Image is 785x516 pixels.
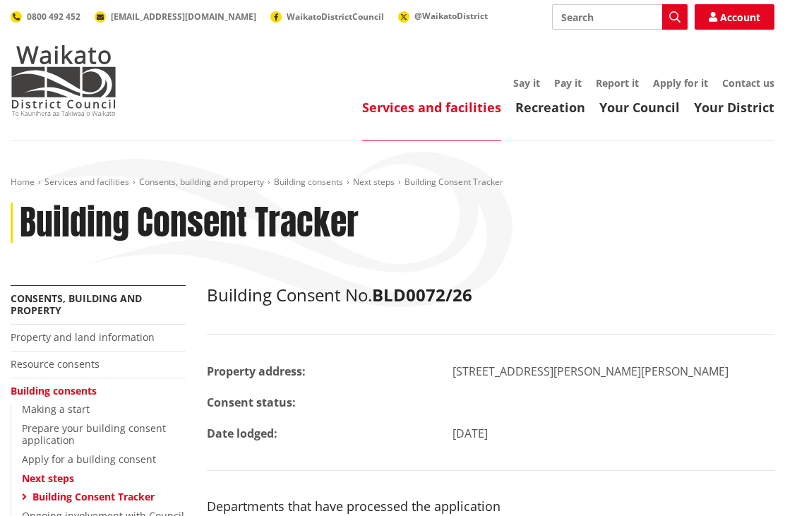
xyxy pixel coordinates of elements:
a: Your District [694,99,774,116]
h2: Building Consent No. [207,285,774,306]
a: Recreation [515,99,585,116]
span: WaikatoDistrictCouncil [287,11,384,23]
a: Account [695,4,774,30]
a: Apply for a building consent [22,452,156,466]
a: Home [11,176,35,188]
input: Search input [552,4,688,30]
a: Making a start [22,402,90,416]
a: Contact us [722,76,774,90]
a: Building consents [11,384,97,397]
a: Next steps [22,472,74,485]
strong: Consent status: [207,395,296,410]
img: Waikato District Council - Te Kaunihera aa Takiwaa o Waikato [11,45,116,116]
nav: breadcrumb [11,176,774,188]
strong: BLD0072/26 [372,283,472,306]
a: Resource consents [11,357,100,371]
a: Next steps [353,176,395,188]
span: 0800 492 452 [27,11,80,23]
a: Services and facilities [44,176,129,188]
a: Prepare your building consent application [22,421,166,447]
a: @WaikatoDistrict [398,10,488,22]
a: [EMAIL_ADDRESS][DOMAIN_NAME] [95,11,256,23]
strong: Date lodged: [207,426,277,441]
a: Property and land information [11,330,155,344]
span: Building Consent Tracker [405,176,503,188]
a: Services and facilities [362,99,501,116]
a: Pay it [554,76,582,90]
a: Building Consent Tracker [32,490,155,503]
h1: Building Consent Tracker [20,203,359,244]
a: Consents, building and property [11,292,142,317]
a: Consents, building and property [139,176,264,188]
strong: Property address: [207,364,306,379]
a: Your Council [599,99,680,116]
a: Report it [596,76,639,90]
span: @WaikatoDistrict [414,10,488,22]
a: Apply for it [653,76,708,90]
a: WaikatoDistrictCouncil [270,11,384,23]
a: Say it [513,76,540,90]
h3: Departments that have processed the application [207,499,774,515]
a: Building consents [274,176,343,188]
a: 0800 492 452 [11,11,80,23]
span: [EMAIL_ADDRESS][DOMAIN_NAME] [111,11,256,23]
